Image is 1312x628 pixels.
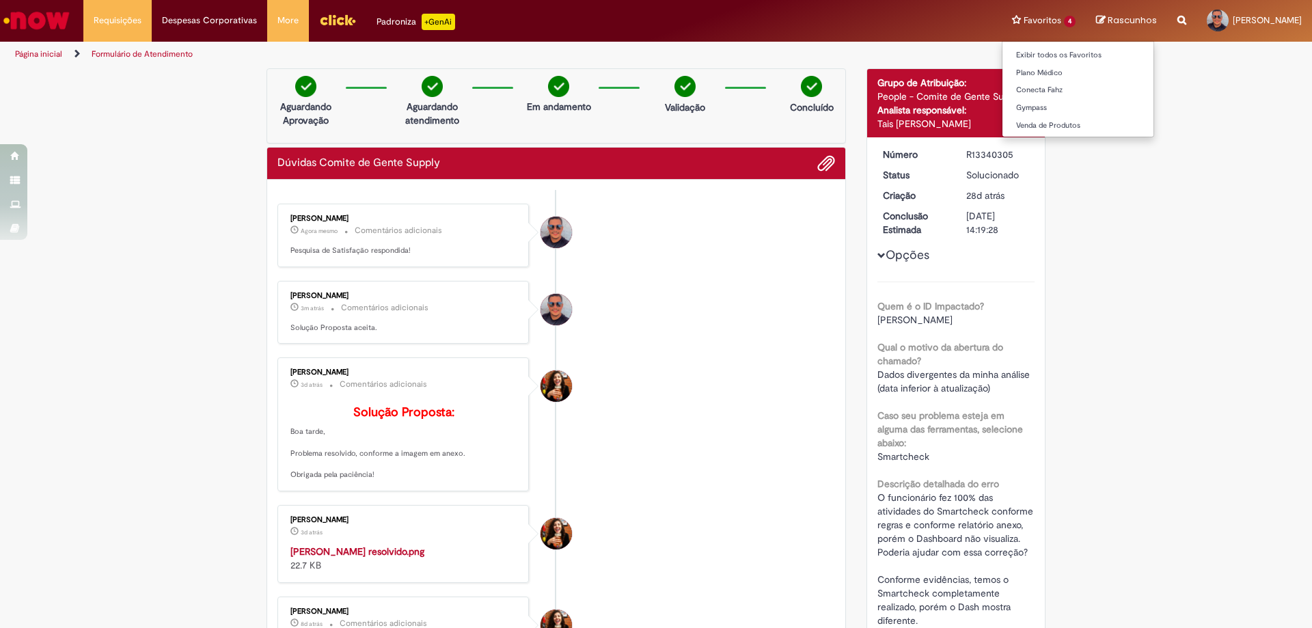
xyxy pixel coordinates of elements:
div: Padroniza [377,14,455,30]
time: 25/08/2025 14:24:28 [301,381,323,389]
b: Quem é o ID Impactado? [877,300,984,312]
div: R13340305 [966,148,1030,161]
time: 25/08/2025 14:23:58 [301,528,323,536]
span: [PERSON_NAME] [877,314,953,326]
p: Pesquisa de Satisfação respondida! [290,245,518,256]
span: Agora mesmo [301,227,338,235]
small: Comentários adicionais [340,379,427,390]
span: 3d atrás [301,528,323,536]
img: check-circle-green.png [801,76,822,97]
time: 28/08/2025 04:17:46 [301,227,338,235]
div: 22.7 KB [290,545,518,572]
div: Analista responsável: [877,103,1035,117]
img: check-circle-green.png [295,76,316,97]
button: Adicionar anexos [817,154,835,172]
a: Rascunhos [1096,14,1157,27]
a: Venda de Produtos [1002,118,1153,133]
small: Comentários adicionais [355,225,442,236]
dt: Criação [873,189,957,202]
span: Rascunhos [1108,14,1157,27]
small: Comentários adicionais [341,302,428,314]
span: Despesas Corporativas [162,14,257,27]
a: Gympass [1002,100,1153,115]
span: 3m atrás [301,304,324,312]
div: [PERSON_NAME] [290,368,518,377]
div: Rodrigo Santiago Leite Brandao [541,217,572,248]
span: 3d atrás [301,381,323,389]
div: People - Comite de Gente Supply [877,90,1035,103]
a: Página inicial [15,49,62,59]
a: Plano Médico [1002,66,1153,81]
b: Caso seu problema esteja em alguma das ferramentas, selecione abaixo: [877,409,1023,449]
time: 28/08/2025 04:14:24 [301,304,324,312]
span: Dados divergentes da minha análise (data inferior à atualização) [877,368,1033,394]
img: ServiceNow [1,7,72,34]
time: 31/07/2025 09:55:56 [966,189,1004,202]
dt: Número [873,148,957,161]
a: Formulário de Atendimento [92,49,193,59]
img: click_logo_yellow_360x200.png [319,10,356,30]
div: Solucionado [966,168,1030,182]
span: [PERSON_NAME] [1233,14,1302,26]
p: Aguardando atendimento [399,100,465,127]
p: Validação [665,100,705,114]
img: check-circle-green.png [548,76,569,97]
b: Descrição detalhada do erro [877,478,999,490]
a: Conecta Fahz [1002,83,1153,98]
span: Smartcheck [877,450,929,463]
span: 28d atrás [966,189,1004,202]
div: 31/07/2025 09:55:56 [966,189,1030,202]
p: Aguardando Aprovação [273,100,339,127]
img: check-circle-green.png [674,76,696,97]
dt: Conclusão Estimada [873,209,957,236]
dt: Status [873,168,957,182]
div: Tais [PERSON_NAME] [877,117,1035,131]
div: Rodrigo Santiago Leite Brandao [541,294,572,325]
p: Em andamento [527,100,591,113]
div: Grupo de Atribuição: [877,76,1035,90]
p: Concluído [790,100,834,114]
b: Solução Proposta: [353,405,454,420]
div: [PERSON_NAME] [290,607,518,616]
a: Exibir todos os Favoritos [1002,48,1153,63]
ul: Favoritos [1002,41,1154,137]
ul: Trilhas de página [10,42,864,67]
p: Boa tarde, Problema resolvido, conforme a imagem em anexo. Obrigada pela paciência! [290,406,518,480]
div: Tayna Marcia Teixeira Ferreira [541,370,572,402]
img: check-circle-green.png [422,76,443,97]
div: Tayna Marcia Teixeira Ferreira [541,518,572,549]
div: [PERSON_NAME] [290,516,518,524]
span: More [277,14,299,27]
span: 4 [1064,16,1076,27]
a: [PERSON_NAME] resolvido.png [290,545,424,558]
span: Favoritos [1024,14,1061,27]
b: Qual o motivo da abertura do chamado? [877,341,1003,367]
div: [DATE] 14:19:28 [966,209,1030,236]
div: [PERSON_NAME] [290,215,518,223]
span: 8d atrás [301,620,323,628]
span: Requisições [94,14,141,27]
p: Solução Proposta aceita. [290,323,518,333]
div: [PERSON_NAME] [290,292,518,300]
p: +GenAi [422,14,455,30]
h2: Dúvidas Comite de Gente Supply Histórico de tíquete [277,157,440,169]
